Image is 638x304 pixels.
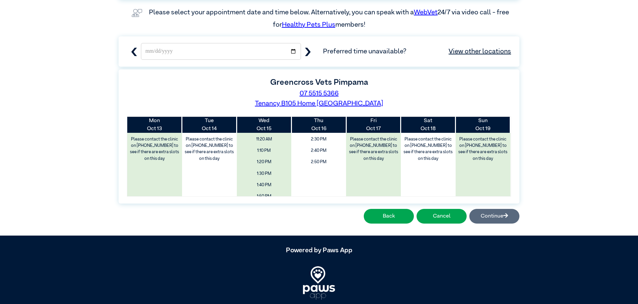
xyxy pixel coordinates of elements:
[239,134,289,144] span: 11:20 AM
[239,157,289,167] span: 1:20 PM
[294,134,344,144] span: 2:30 PM
[414,9,438,16] a: WebVet
[300,90,339,97] a: 07 5515 5366
[182,117,237,133] th: Oct 14
[456,117,510,133] th: Oct 19
[270,78,368,86] label: Greencross Vets Pimpama
[323,46,511,56] span: Preferred time unavailable?
[294,146,344,156] span: 2:40 PM
[237,117,292,133] th: Oct 15
[449,46,511,56] a: View other locations
[346,117,401,133] th: Oct 17
[149,9,510,28] label: Please select your appointment date and time below. Alternatively, you can speak with a 24/7 via ...
[239,192,289,201] span: 1:50 PM
[239,146,289,156] span: 1:10 PM
[347,134,400,164] label: Please contact the clinic on [PHONE_NUMBER] to see if there are extra slots on this day
[401,117,456,133] th: Oct 18
[128,134,181,164] label: Please contact the clinic on [PHONE_NUMBER] to see if there are extra slots on this day
[402,134,455,164] label: Please contact the clinic on [PHONE_NUMBER] to see if there are extra slots on this day
[291,117,346,133] th: Oct 16
[282,21,335,28] a: Healthy Pets Plus
[456,134,510,164] label: Please contact the clinic on [PHONE_NUMBER] to see if there are extra slots on this day
[129,6,145,20] img: vet
[294,157,344,167] span: 2:50 PM
[119,246,519,254] h5: Powered by Paws App
[127,117,182,133] th: Oct 13
[239,169,289,179] span: 1:30 PM
[303,266,335,300] img: PawsApp
[255,100,383,107] a: Tenancy B105 Home [GEOGRAPHIC_DATA]
[183,134,236,164] label: Please contact the clinic on [PHONE_NUMBER] to see if there are extra slots on this day
[417,209,467,224] button: Cancel
[239,180,289,190] span: 1:40 PM
[364,209,414,224] button: Back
